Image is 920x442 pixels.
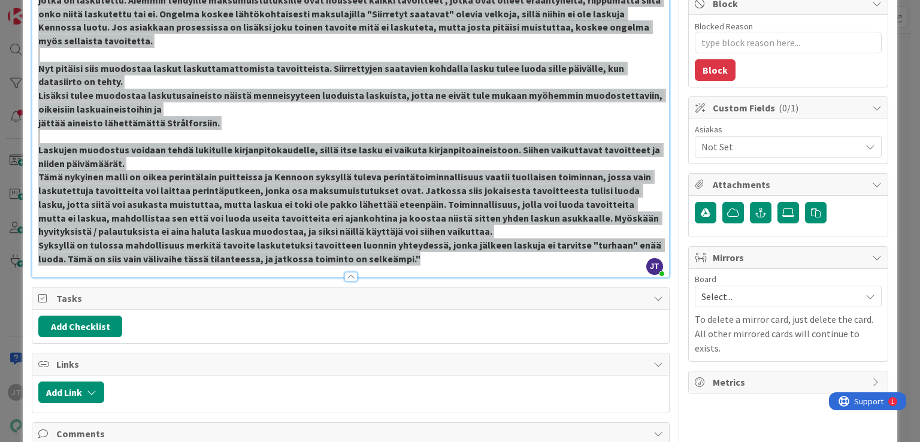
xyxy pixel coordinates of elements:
[701,140,861,154] span: Not Set
[713,177,866,192] span: Attachments
[695,125,882,134] div: Asiakas
[695,21,753,32] label: Blocked Reason
[713,101,866,115] span: Custom Fields
[56,291,647,305] span: Tasks
[38,316,122,337] button: Add Checklist
[38,117,220,129] strong: jättää aineisto lähettämättä Strålforsiin.
[62,5,65,14] div: 1
[701,288,855,305] span: Select...
[695,275,716,283] span: Board
[25,2,55,16] span: Support
[38,239,663,265] strong: Syksyllä on tulossa mahdollisuus merkitä tavoite laskutetuksi tavoitteen luonnin yhteydessä, jonk...
[695,59,736,81] button: Block
[38,171,661,237] strong: Tämä nykyinen malli on oikea perintälain puitteissa ja Kennoon syksyllä tuleva perintätoiminnalli...
[56,426,647,441] span: Comments
[713,375,866,389] span: Metrics
[56,357,647,371] span: Links
[713,250,866,265] span: Mirrors
[779,102,798,114] span: ( 0/1 )
[38,89,664,115] strong: Lisäksi tulee muodostaa laskutusaineisto näistä menneisyyteen luoduista laskuista, jotta ne eivät...
[38,62,626,88] strong: Nyt pitäisi siis muodostaa laskut laskuttamattomista tavoitteista. Siirrettyjen saatavien kohdall...
[38,144,662,169] strong: Laskujen muodostus voidaan tehdä lukitulle kirjanpitokaudelle, sillä itse lasku ei vaikuta kirjan...
[38,382,104,403] button: Add Link
[695,312,882,355] p: To delete a mirror card, just delete the card. All other mirrored cards will continue to exists.
[646,258,663,275] span: JT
